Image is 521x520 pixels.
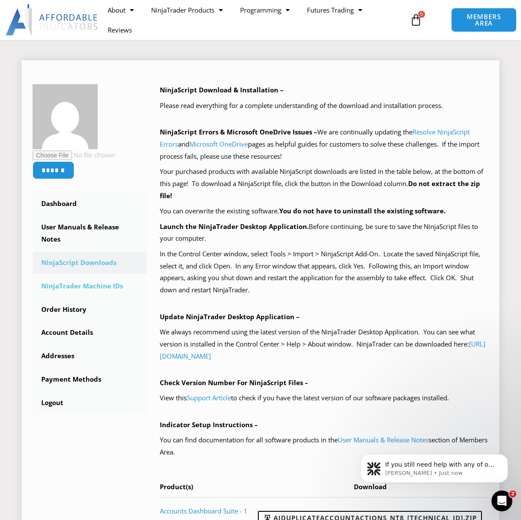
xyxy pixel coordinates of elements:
[33,193,147,414] nav: Account pages
[33,298,147,321] a: Order History
[347,436,521,497] iframe: Intercom notifications message
[160,221,489,245] p: Before continuing, be sure to save the NinjaScript files to your computer.
[33,216,147,251] a: User Manuals & Release Notes
[38,25,148,75] span: If you still need help with any of our products or have specific questions, I'm here to assist yo...
[160,128,470,148] a: Resolve NinjaScript Errors
[418,11,425,18] span: 0
[160,205,489,217] p: You can overwrite the existing software.
[160,378,308,387] b: Check Version Number For NinjaScript Files –
[38,33,150,41] p: Message from Solomon, sent Just now
[33,392,147,414] a: Logout
[279,206,445,215] b: You do not have to uninstall the existing software.
[33,84,98,149] img: a0d7057455536b9c44a24dbba04b22f400b5921870362800c143a584f9788e9e
[491,491,512,511] iframe: Intercom live chat
[451,8,516,32] a: MEMBERS AREA
[6,4,99,36] img: LogoAI | Affordable Indicators – NinjaTrader
[160,420,258,429] b: Indicator Setup Instructions –
[160,482,193,491] span: Product(s)
[160,179,480,200] b: Do not extract the zip file!
[160,85,284,94] b: NinjaScript Download & Installation –
[397,7,435,33] a: 0
[160,126,489,163] p: We are continually updating the and pages as helpful guides for customers to solve these challeng...
[160,434,489,458] p: You can find documentation for all software products in the section of Members Area.
[189,140,248,148] a: Microsoft OneDrive
[33,321,147,344] a: Account Details
[33,252,147,274] a: NinjaScript Downloads
[160,100,489,112] p: Please read everything for a complete understanding of the download and installation process.
[33,345,147,367] a: Addresses
[160,340,485,360] a: [URL][DOMAIN_NAME]
[99,20,141,40] a: Reviews
[160,128,317,136] b: NinjaScript Errors & Microsoft OneDrive Issues –
[33,368,147,391] a: Payment Methods
[187,393,231,402] a: Support Article
[160,166,489,202] p: Your purchased products with available NinjaScript downloads are listed in the table below, at th...
[338,435,429,444] a: User Manuals & Release Notes
[160,326,489,363] p: We always recommend using the latest version of the NinjaTrader Desktop Application. You can see ...
[160,248,489,296] p: In the Control Center window, select Tools > Import > NinjaScript Add-On. Locate the saved NinjaS...
[160,312,300,321] b: Update NinjaTrader Desktop Application –
[33,275,147,298] a: NinjaTrader Machine IDs
[509,491,516,497] span: 2
[460,13,507,26] span: MEMBERS AREA
[160,222,309,231] b: Launch the NinjaTrader Desktop Application.
[33,193,147,215] a: Dashboard
[160,392,489,404] p: View this to check if you have the latest version of our software packages installed.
